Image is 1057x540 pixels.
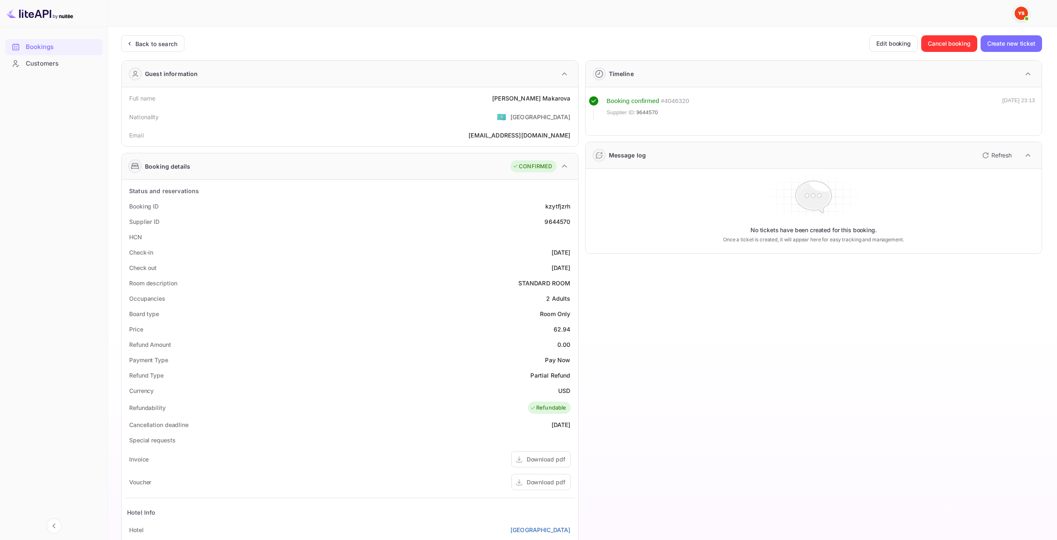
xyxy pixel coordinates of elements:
[129,203,159,210] ya-tr-span: Booking ID
[145,69,198,78] ya-tr-span: Guest information
[545,203,570,210] ya-tr-span: kzytfjzrh
[536,404,567,412] ya-tr-span: Refundable
[145,162,190,171] ya-tr-span: Booking details
[876,39,911,49] ya-tr-span: Edit booking
[129,233,142,241] ya-tr-span: HCN
[129,132,144,139] ya-tr-span: Email
[129,113,159,120] ya-tr-span: Nationality
[129,456,149,463] ya-tr-span: Invoice
[129,437,175,444] ya-tr-span: Special requests
[552,263,571,272] div: [DATE]
[530,372,570,379] ya-tr-span: Partial Refund
[129,356,168,363] ya-tr-span: Payment Type
[518,280,571,287] ya-tr-span: STANDARD ROOM
[127,509,156,516] ya-tr-span: Hotel Info
[26,59,59,69] ya-tr-span: Customers
[723,236,904,243] ya-tr-span: Once a ticket is created, it will appear here for easy tracking and management.
[552,420,571,429] div: [DATE]
[981,35,1042,52] button: Create new ticket
[129,341,171,348] ya-tr-span: Refund Amount
[129,218,159,225] ya-tr-span: Supplier ID
[1015,7,1028,20] img: Yandex Support
[510,526,571,533] ya-tr-span: [GEOGRAPHIC_DATA]
[607,109,636,115] ya-tr-span: Supplier ID:
[527,456,565,463] ya-tr-span: Download pdf
[129,387,154,394] ya-tr-span: Currency
[557,340,571,349] div: 0.00
[7,7,73,20] img: LiteAPI logo
[558,387,570,394] ya-tr-span: USD
[607,97,630,104] ya-tr-span: Booking
[129,249,153,256] ya-tr-span: Check-in
[129,310,159,317] ya-tr-span: Board type
[129,280,177,287] ya-tr-span: Room description
[552,248,571,257] div: [DATE]
[609,152,646,159] ya-tr-span: Message log
[129,264,157,271] ya-tr-span: Check out
[135,40,177,47] ya-tr-span: Back to search
[129,421,189,428] ya-tr-span: Cancellation deadline
[750,226,877,234] ya-tr-span: No tickets have been created for this booking.
[47,518,61,533] button: Collapse navigation
[977,149,1015,162] button: Refresh
[661,96,689,106] div: # 4046320
[545,356,570,363] ya-tr-span: Pay Now
[869,35,918,52] button: Edit booking
[468,132,570,139] ya-tr-span: [EMAIL_ADDRESS][DOMAIN_NAME]
[497,109,506,124] span: United States
[527,479,565,486] ya-tr-span: Download pdf
[987,39,1035,49] ya-tr-span: Create new ticket
[609,70,634,77] ya-tr-span: Timeline
[129,95,155,102] ya-tr-span: Full name
[129,526,144,533] ya-tr-span: Hotel
[540,310,570,317] ya-tr-span: Room Only
[546,295,570,302] ya-tr-span: 2 Adults
[5,56,103,71] a: Customers
[510,525,571,534] a: [GEOGRAPHIC_DATA]
[129,295,165,302] ya-tr-span: Occupancies
[519,162,552,171] ya-tr-span: CONFIRMED
[129,372,164,379] ya-tr-span: Refund Type
[631,97,659,104] ya-tr-span: confirmed
[497,112,506,121] ya-tr-span: 🇰🇿
[542,95,570,102] ya-tr-span: Makarova
[554,325,571,334] div: 62.94
[510,113,571,120] ya-tr-span: [GEOGRAPHIC_DATA]
[129,187,199,194] ya-tr-span: Status and reservations
[921,35,977,52] button: Cancel booking
[636,109,658,115] ya-tr-span: 9644570
[991,152,1012,159] ya-tr-span: Refresh
[5,39,103,54] a: Bookings
[492,95,541,102] ya-tr-span: [PERSON_NAME]
[26,42,54,52] ya-tr-span: Bookings
[1002,97,1035,103] ya-tr-span: [DATE] 23:13
[129,404,166,411] ya-tr-span: Refundability
[928,39,971,49] ya-tr-span: Cancel booking
[5,56,103,72] div: Customers
[129,326,143,333] ya-tr-span: Price
[129,479,151,486] ya-tr-span: Voucher
[544,217,570,226] div: 9644570
[5,39,103,55] div: Bookings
